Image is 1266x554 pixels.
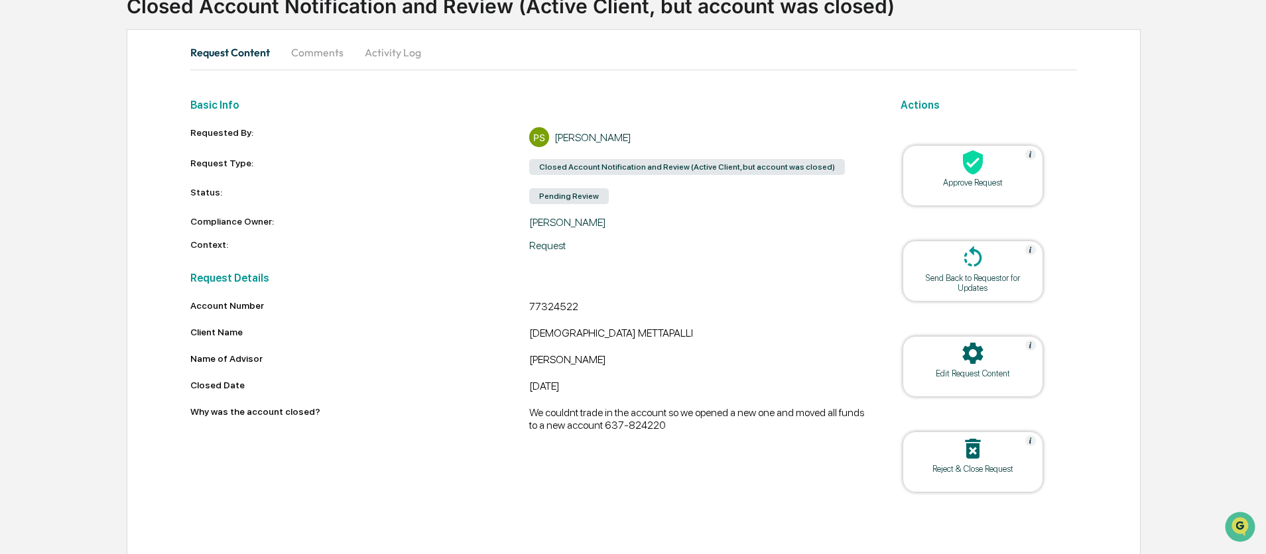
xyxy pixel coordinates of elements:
div: [DEMOGRAPHIC_DATA] METTAPALLI [529,327,868,343]
div: Reject & Close Request [913,464,1033,474]
a: 🔎Data Lookup [8,187,89,211]
img: Help [1025,435,1036,446]
p: How can we help? [13,28,241,49]
a: 🖐️Preclearance [8,162,91,186]
div: Closed Account Notification and Review (Active Client, but account was closed) [529,159,845,175]
div: 🖐️ [13,168,24,179]
a: Powered byPylon [94,224,160,235]
div: PS [529,127,549,147]
div: We're available if you need us! [45,115,168,125]
a: 🗄️Attestations [91,162,170,186]
div: [PERSON_NAME] [554,131,631,144]
h2: Actions [901,99,1077,111]
div: [PERSON_NAME] [529,216,868,229]
img: Help [1025,340,1036,351]
div: Requested By: [190,127,529,147]
span: Preclearance [27,167,86,180]
div: Closed Date [190,380,529,390]
button: Request Content [190,36,281,68]
div: Account Number [190,300,529,311]
div: Send Back to Requestor for Updates [913,273,1033,293]
span: Attestations [109,167,164,180]
div: Compliance Owner: [190,216,529,229]
div: Request [529,239,868,252]
div: Edit Request Content [913,368,1033,378]
div: Context: [190,239,529,252]
h2: Basic Info [190,99,868,111]
button: Activity Log [354,36,432,68]
span: Data Lookup [27,192,84,205]
div: We couldnt trade in the account so we opened a new one and moved all funds to a new account 637-8... [529,406,868,431]
div: Client Name [190,327,529,337]
img: Help [1025,149,1036,160]
div: Why was the account closed? [190,406,529,426]
span: Pylon [132,225,160,235]
div: Approve Request [913,178,1033,188]
div: Start new chat [45,101,218,115]
div: Status: [190,187,529,205]
div: Request Type: [190,158,529,176]
img: 1746055101610-c473b297-6a78-478c-a979-82029cc54cd1 [13,101,37,125]
h2: Request Details [190,272,868,284]
div: secondary tabs example [190,36,1076,68]
div: Name of Advisor [190,353,529,364]
div: 77324522 [529,300,868,316]
iframe: Open customer support [1224,510,1259,546]
div: [PERSON_NAME] [529,353,868,369]
button: Comments [281,36,354,68]
div: [DATE] [529,380,868,396]
img: Help [1025,245,1036,255]
div: 🔎 [13,194,24,204]
div: Pending Review [529,188,609,204]
div: 🗄️ [96,168,107,179]
button: Start new chat [225,105,241,121]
